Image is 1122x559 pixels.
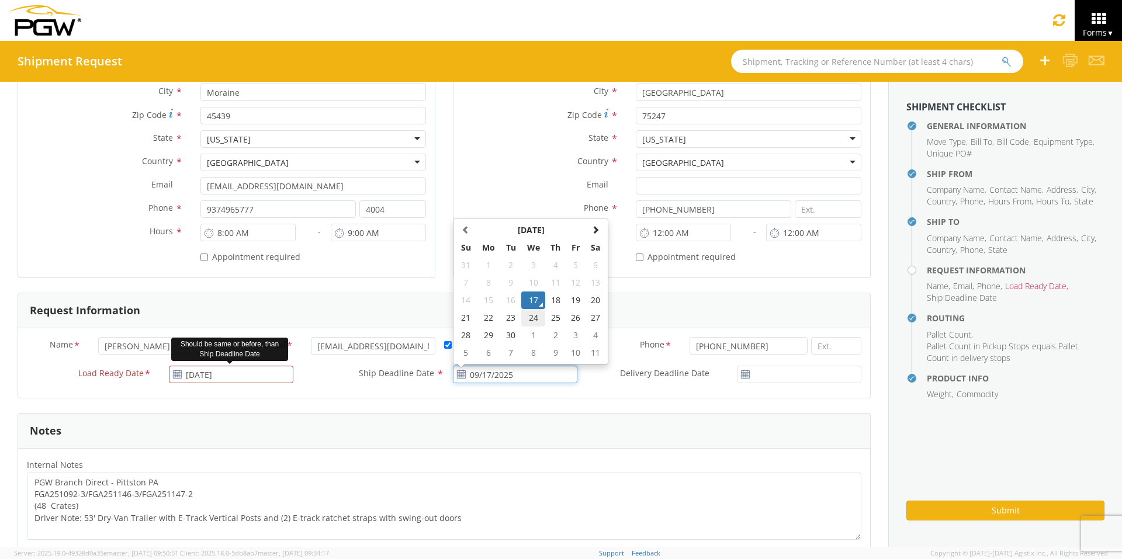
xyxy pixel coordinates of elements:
[1005,280,1066,291] span: Load Ready Date
[18,55,122,68] h4: Shipment Request
[501,291,521,309] td: 16
[1034,136,1095,148] li: ,
[927,184,985,195] span: Company Name
[960,244,985,256] li: ,
[957,388,998,400] span: Commodity
[545,309,566,327] td: 25
[930,548,1108,558] span: Copyright © [DATE]-[DATE] Agistix Inc., All Rights Reserved
[521,239,546,256] th: We
[148,202,173,213] span: Phone
[988,244,1007,255] span: State
[476,291,501,309] td: 15
[927,388,952,400] span: Weight
[586,344,605,362] td: 11
[927,121,1104,130] h4: General Information
[566,309,586,327] td: 26
[971,136,992,147] span: Bill To
[171,338,288,361] div: Should be same or before, than Ship Deadline Date
[50,339,73,352] span: Name
[927,196,955,207] span: Country
[927,266,1104,275] h4: Request Information
[207,157,289,169] div: [GEOGRAPHIC_DATA]
[545,291,566,309] td: 18
[906,100,1006,113] strong: Shipment Checklist
[456,344,476,362] td: 5
[977,280,1000,291] span: Phone
[545,327,566,344] td: 2
[960,196,985,207] li: ,
[989,184,1044,196] li: ,
[586,327,605,344] td: 4
[577,155,608,166] span: Country
[642,157,724,169] div: [GEOGRAPHIC_DATA]
[1036,196,1069,207] span: Hours To
[521,344,546,362] td: 8
[989,184,1042,195] span: Contact Name
[567,109,602,120] span: Zip Code
[927,244,955,255] span: Country
[588,132,608,143] span: State
[960,244,984,255] span: Phone
[501,239,521,256] th: Tu
[359,367,434,379] span: Ship Deadline Date
[501,309,521,327] td: 23
[1107,28,1114,38] span: ▼
[566,239,586,256] th: Fr
[591,225,600,234] span: Next Month
[359,200,426,218] input: Ext.
[566,274,586,291] td: 12
[927,148,972,159] span: Unique PO#
[318,225,321,237] span: -
[927,136,966,147] span: Move Type
[927,136,968,148] li: ,
[132,109,167,120] span: Zip Code
[927,280,948,291] span: Name
[584,202,608,213] span: Phone
[731,50,1023,73] input: Shipment, Tracking or Reference Number (at least 4 chars)
[200,254,208,261] input: Appointment required
[636,254,643,261] input: Appointment required
[456,291,476,309] td: 14
[521,291,546,309] td: 17
[444,337,500,351] label: Merchant
[476,274,501,291] td: 8
[1081,232,1095,244] span: City
[586,256,605,274] td: 6
[566,291,586,309] td: 19
[476,239,501,256] th: Mo
[456,256,476,274] td: 31
[811,337,861,355] input: Ext.
[1047,232,1078,244] li: ,
[78,367,144,381] span: Load Ready Date
[153,132,173,143] span: State
[444,341,452,349] input: Merchant
[476,309,501,327] td: 22
[795,200,861,218] input: Ext.
[1047,184,1076,195] span: Address
[521,309,546,327] td: 24
[927,314,1104,322] h4: Routing
[545,256,566,274] td: 4
[1005,280,1068,292] li: ,
[456,327,476,344] td: 28
[927,374,1104,383] h4: Product Info
[977,280,1002,292] li: ,
[9,5,81,36] img: pgw-form-logo-1aaa8060b1cc70fad034.png
[545,344,566,362] td: 9
[456,239,476,256] th: Su
[545,274,566,291] td: 11
[27,459,83,470] span: Internal Notes
[927,169,1104,178] h4: Ship From
[476,327,501,344] td: 29
[1074,196,1093,207] span: State
[927,244,957,256] li: ,
[30,425,61,437] h3: Notes
[960,196,984,207] span: Phone
[927,329,971,340] span: Pallet Count
[1036,196,1071,207] li: ,
[620,367,709,379] span: Delivery Deadline Date
[476,221,586,239] th: Select Month
[927,329,973,341] li: ,
[640,339,664,352] span: Phone
[180,548,329,557] span: Client: 2025.18.0-5db8ab7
